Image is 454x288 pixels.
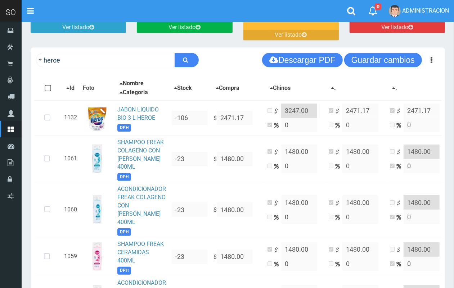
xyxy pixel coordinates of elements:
font: Ver listado [381,24,408,31]
button: Chinos [268,84,293,93]
span: DPH [117,267,131,274]
a: ACONDICIONADOR FREAK COLAGENO CON [PERSON_NAME] 400ML [117,186,166,225]
td: $ [211,237,265,276]
button: Id [64,84,77,93]
button: Nombre [117,79,146,88]
button: Guardar cambios [344,53,422,67]
a: Ver listado [243,30,339,40]
button: Categoria [117,88,150,97]
font: Ver listado [62,24,89,31]
span: DPH [117,228,131,236]
i: $ [335,148,342,156]
img: ... [93,195,102,224]
i: $ [274,199,281,207]
a: SHAMPOO FREAK CERAMIDAS 400ML [117,241,164,264]
i: $ [274,148,281,156]
img: User Image [389,5,401,17]
button: Stock [172,84,194,93]
td: $ [211,100,265,136]
input: Ingrese su busqueda [36,53,175,67]
a: Ver listado [31,22,126,33]
button: Compra [213,84,242,93]
a: SHAMPOO FREAK COLAGENO CON [PERSON_NAME] 400ML [117,139,164,170]
td: 1061 [61,135,80,182]
td: 1132 [61,100,80,136]
i: $ [396,199,404,207]
span: ADMINISTRACION [402,7,449,14]
td: 1059 [61,237,80,276]
img: ... [93,242,102,271]
td: $ [211,135,265,182]
i: $ [396,246,404,254]
i: $ [396,107,404,115]
a: Ver listado [350,22,445,33]
button: . [390,84,399,93]
td: 1060 [61,182,80,237]
span: DPH [117,124,131,132]
button: Descargar PDF [262,53,342,67]
span: DPH [117,173,131,181]
a: Ver listado [137,22,232,33]
i: $ [335,199,342,207]
font: Ver listado [275,31,302,38]
i: $ [396,148,404,156]
th: Foto [80,76,114,100]
span: 0 [375,3,381,10]
img: ... [85,104,110,132]
i: $ [335,246,342,254]
td: $ [211,182,265,237]
i: $ [274,107,281,115]
a: JABON LIQUIDO BIO 3 L HEROE [117,106,159,121]
i: $ [274,246,281,254]
i: $ [335,107,342,115]
button: . [329,84,338,93]
img: ... [92,145,102,173]
font: Ver listado [168,24,195,31]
